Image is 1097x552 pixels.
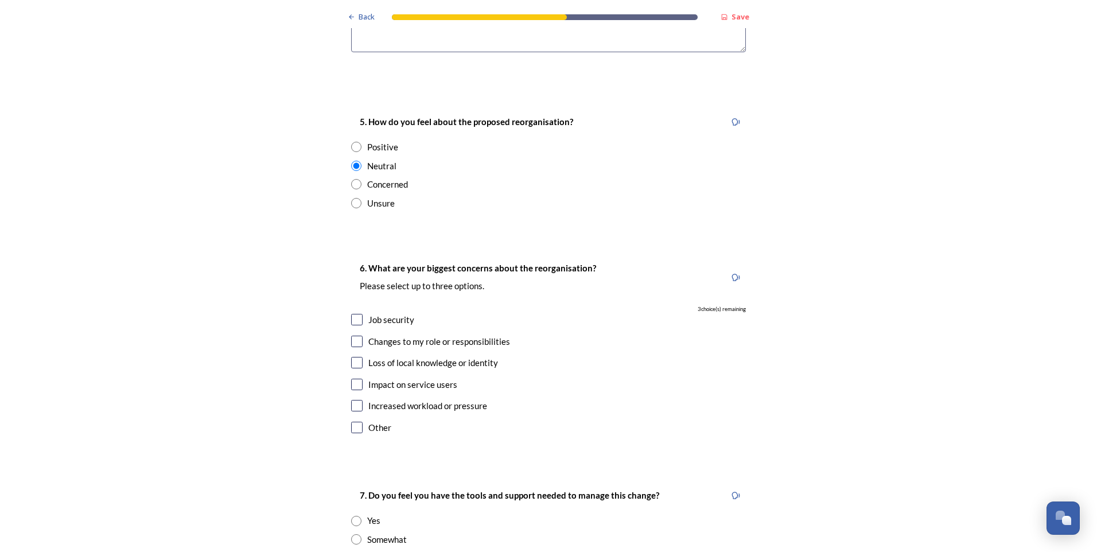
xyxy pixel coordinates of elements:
[360,280,596,292] p: Please select up to three options.
[698,305,746,313] span: 3 choice(s) remaining
[368,356,498,370] div: Loss of local knowledge or identity
[367,533,407,546] div: Somewhat
[368,313,414,326] div: Job security
[367,197,395,210] div: Unsure
[368,335,510,348] div: Changes to my role or responsibilities
[367,141,398,154] div: Positive
[360,490,659,500] strong: 7. Do you feel you have the tools and support needed to manage this change?
[368,378,457,391] div: Impact on service users
[359,11,375,22] span: Back
[367,178,408,191] div: Concerned
[732,11,749,22] strong: Save
[368,421,391,434] div: Other
[368,399,487,413] div: Increased workload or pressure
[367,514,380,527] div: Yes
[360,116,573,127] strong: 5. How do you feel about the proposed reorganisation?
[367,160,396,173] div: Neutral
[360,263,596,273] strong: 6. What are your biggest concerns about the reorganisation?
[1047,502,1080,535] button: Open Chat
